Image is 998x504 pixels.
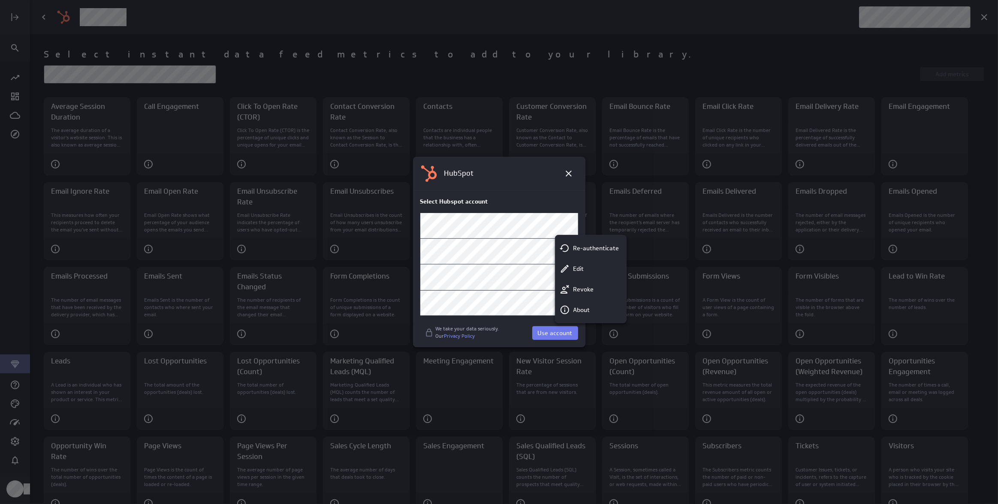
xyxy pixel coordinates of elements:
[573,285,594,294] p: Revoke
[555,258,626,279] div: Edit
[573,306,590,315] p: About
[555,300,626,320] div: About
[573,264,584,273] p: Edit
[555,279,626,300] div: Revoke
[573,244,619,253] p: Re-authenticate
[555,238,626,258] div: Re-authenticate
